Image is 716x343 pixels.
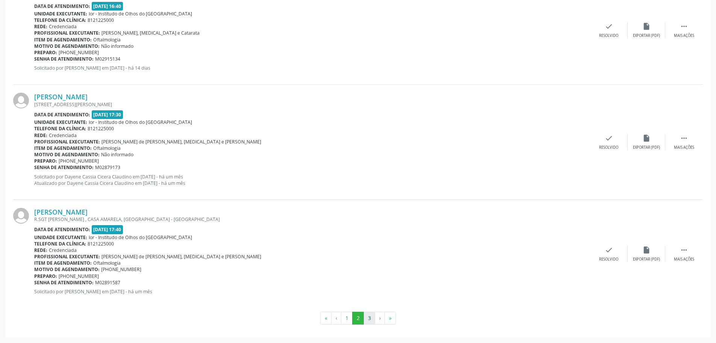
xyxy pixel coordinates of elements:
button: Go to previous page [331,312,341,325]
div: Resolvido [599,145,618,150]
span: [PERSON_NAME] de [PERSON_NAME], [MEDICAL_DATA] e [PERSON_NAME] [101,139,261,145]
div: Exportar (PDF) [633,33,660,38]
span: M02915134 [95,56,120,62]
img: img [13,208,29,224]
span: [DATE] 16:40 [92,2,123,11]
span: Credenciada [49,132,77,139]
span: Não informado [101,151,133,158]
div: Exportar (PDF) [633,145,660,150]
span: Credenciada [49,23,77,30]
div: Resolvido [599,257,618,262]
i: check [605,22,613,30]
b: Preparo: [34,158,57,164]
button: Go to page 2 [352,312,364,325]
span: Oftalmologia [93,37,121,43]
i: check [605,134,613,142]
b: Rede: [34,23,47,30]
div: Mais ações [674,33,694,38]
i:  [680,22,688,30]
b: Senha de atendimento: [34,56,94,62]
a: [PERSON_NAME] [34,93,88,101]
img: img [13,93,29,108]
span: Não informado [101,43,133,49]
b: Data de atendimento: [34,3,90,9]
i:  [680,134,688,142]
ul: Pagination [13,312,703,325]
b: Telefone da clínica: [34,17,86,23]
span: [PHONE_NUMBER] [59,273,99,279]
b: Motivo de agendamento: [34,266,100,273]
span: [PERSON_NAME], [MEDICAL_DATA] e Catarata [101,30,200,36]
i: insert_drive_file [642,134,651,142]
i: insert_drive_file [642,22,651,30]
span: [DATE] 17:30 [92,110,123,119]
b: Telefone da clínica: [34,241,86,247]
div: Exportar (PDF) [633,257,660,262]
b: Item de agendamento: [34,260,92,266]
i: insert_drive_file [642,246,651,254]
b: Motivo de agendamento: [34,151,100,158]
p: Solicitado por [PERSON_NAME] em [DATE] - há 14 dias [34,65,590,71]
b: Unidade executante: [34,119,87,125]
b: Profissional executante: [34,139,100,145]
span: M02891587 [95,279,120,286]
span: 8121225000 [88,125,114,132]
p: Solicitado por [PERSON_NAME] em [DATE] - há um mês [34,288,590,295]
div: [STREET_ADDRESS][PERSON_NAME] [34,101,590,108]
span: 8121225000 [88,17,114,23]
b: Item de agendamento: [34,37,92,43]
button: Go to page 1 [341,312,353,325]
span: [PHONE_NUMBER] [101,266,141,273]
b: Preparo: [34,49,57,56]
button: Go to next page [375,312,385,325]
b: Unidade executante: [34,11,87,17]
span: Ior - Institudo de Olhos do [GEOGRAPHIC_DATA] [89,11,192,17]
p: Solicitado por Dayene Cassia Cicera Claudino em [DATE] - há um mês Atualizado por Dayene Cassia C... [34,174,590,186]
b: Preparo: [34,273,57,279]
b: Rede: [34,247,47,253]
b: Profissional executante: [34,253,100,260]
b: Senha de atendimento: [34,279,94,286]
div: Mais ações [674,145,694,150]
span: [DATE] 17:40 [92,225,123,234]
i:  [680,246,688,254]
button: Go to page 3 [363,312,375,325]
span: M02879173 [95,164,120,171]
b: Data de atendimento: [34,226,90,233]
span: Ior - Institudo de Olhos do [GEOGRAPHIC_DATA] [89,234,192,241]
b: Motivo de agendamento: [34,43,100,49]
b: Item de agendamento: [34,145,92,151]
div: Mais ações [674,257,694,262]
b: Profissional executante: [34,30,100,36]
a: [PERSON_NAME] [34,208,88,216]
b: Senha de atendimento: [34,164,94,171]
div: Resolvido [599,33,618,38]
div: R.SGT [PERSON_NAME] , CASA AMARELA, [GEOGRAPHIC_DATA] - [GEOGRAPHIC_DATA] [34,216,590,223]
button: Go to last page [384,312,396,325]
button: Go to first page [320,312,332,325]
span: [PHONE_NUMBER] [59,49,99,56]
span: 8121225000 [88,241,114,247]
i: check [605,246,613,254]
span: Ior - Institudo de Olhos do [GEOGRAPHIC_DATA] [89,119,192,125]
span: Oftalmologia [93,145,121,151]
span: Credenciada [49,247,77,253]
span: Oftalmologia [93,260,121,266]
b: Rede: [34,132,47,139]
span: [PERSON_NAME] de [PERSON_NAME], [MEDICAL_DATA] e [PERSON_NAME] [101,253,261,260]
b: Data de atendimento: [34,111,90,118]
span: [PHONE_NUMBER] [59,158,99,164]
b: Telefone da clínica: [34,125,86,132]
b: Unidade executante: [34,234,87,241]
